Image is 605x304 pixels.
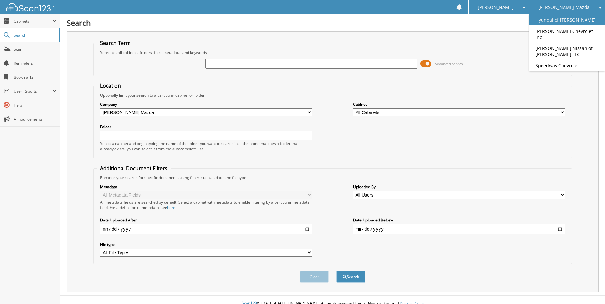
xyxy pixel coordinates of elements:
span: Help [14,103,57,108]
a: here [167,205,175,210]
div: Optionally limit your search to a particular cabinet or folder [97,92,568,98]
label: File type [100,242,312,247]
span: Announcements [14,117,57,122]
span: [PERSON_NAME] Mazda [538,5,590,9]
span: Cabinets [14,18,52,24]
legend: Additional Document Filters [97,165,171,172]
a: [PERSON_NAME] Nissan of [PERSON_NAME] LLC [529,43,605,60]
label: Cabinet [353,102,565,107]
a: Hyundai of [PERSON_NAME] [529,14,605,25]
div: Select a cabinet and begin typing the name of the folder you want to search in. If the name match... [100,141,312,152]
span: [PERSON_NAME] [478,5,513,9]
span: Scan [14,47,57,52]
img: scan123-logo-white.svg [6,3,54,11]
div: Searches all cabinets, folders, files, metadata, and keywords [97,50,568,55]
legend: Search Term [97,40,134,47]
button: Search [336,271,365,283]
span: User Reports [14,89,52,94]
div: All metadata fields are searched by default. Select a cabinet with metadata to enable filtering b... [100,199,312,210]
input: end [353,224,565,234]
span: Search [14,33,56,38]
h1: Search [67,18,599,28]
span: Bookmarks [14,75,57,80]
a: Speedway Chevrolet [529,60,605,71]
label: Folder [100,124,312,129]
legend: Location [97,82,124,89]
iframe: Chat Widget [573,273,605,304]
a: [PERSON_NAME] Chevrolet Inc [529,25,605,43]
label: Date Uploaded Before [353,217,565,223]
span: Reminders [14,61,57,66]
label: Date Uploaded After [100,217,312,223]
label: Company [100,102,312,107]
span: Advanced Search [435,62,463,66]
input: start [100,224,312,234]
div: Enhance your search for specific documents using filters such as date and file type. [97,175,568,180]
label: Metadata [100,184,312,190]
button: Clear [300,271,329,283]
label: Uploaded By [353,184,565,190]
